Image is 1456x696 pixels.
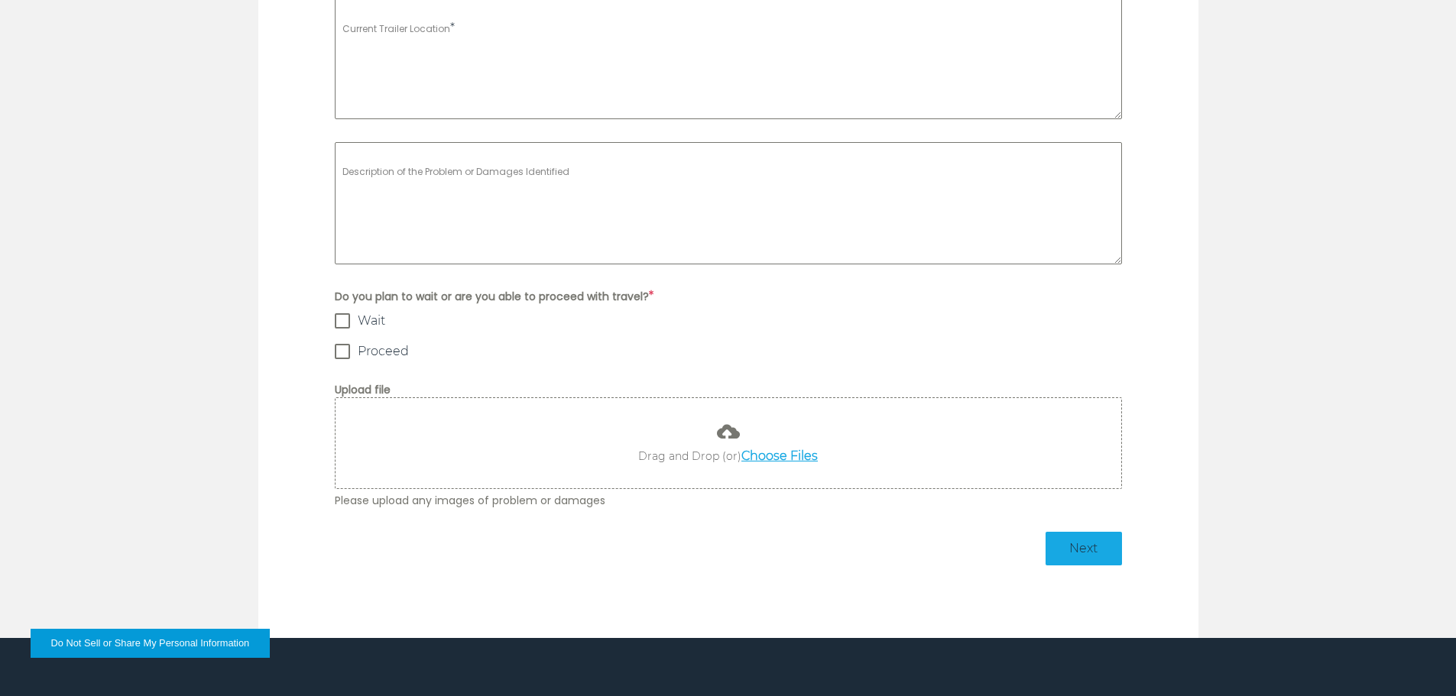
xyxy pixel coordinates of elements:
[335,287,1122,306] span: Do you plan to wait or are you able to proceed with travel?
[335,493,1122,509] span: Please upload any images of problem or damages
[358,447,1099,466] p: Drag and Drop (or)
[358,344,409,359] span: Proceed
[741,448,818,463] a: Choose Files
[358,313,385,329] span: Wait
[335,313,1122,329] label: Wait
[1380,623,1456,696] iframe: Chat Widget
[1053,539,1114,558] span: Next
[335,344,1122,359] label: Proceed
[335,382,1122,397] label: Upload file
[1046,532,1122,565] button: hiddenNext
[31,629,270,658] button: Do Not Sell or Share My Personal Information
